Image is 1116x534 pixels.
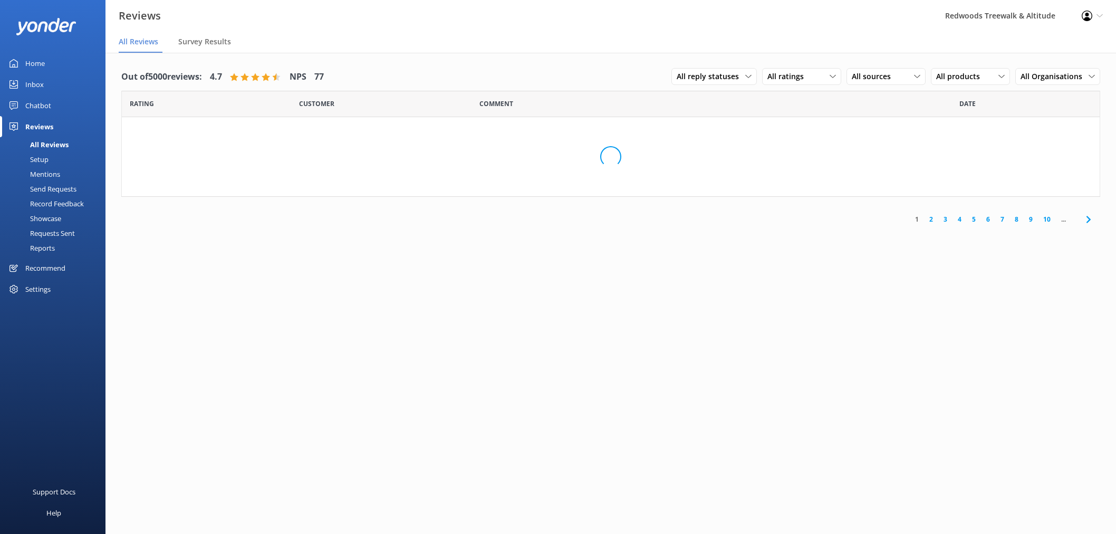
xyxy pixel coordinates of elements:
[677,71,745,82] span: All reply statuses
[25,95,51,116] div: Chatbot
[6,211,105,226] a: Showcase
[6,211,61,226] div: Showcase
[119,7,161,24] h3: Reviews
[6,152,49,167] div: Setup
[6,226,105,241] a: Requests Sent
[178,36,231,47] span: Survey Results
[25,74,44,95] div: Inbox
[6,167,60,182] div: Mentions
[1056,214,1071,224] span: ...
[1009,214,1024,224] a: 8
[33,481,75,502] div: Support Docs
[938,214,953,224] a: 3
[1024,214,1038,224] a: 9
[6,226,75,241] div: Requests Sent
[6,137,105,152] a: All Reviews
[852,71,897,82] span: All sources
[16,18,76,35] img: yonder-white-logo.png
[46,502,61,523] div: Help
[314,70,324,84] h4: 77
[6,196,105,211] a: Record Feedback
[995,214,1009,224] a: 7
[290,70,306,84] h4: NPS
[119,36,158,47] span: All Reviews
[6,196,84,211] div: Record Feedback
[953,214,967,224] a: 4
[6,241,105,255] a: Reports
[981,214,995,224] a: 6
[25,53,45,74] div: Home
[6,241,55,255] div: Reports
[25,258,65,279] div: Recommend
[1038,214,1056,224] a: 10
[767,71,810,82] span: All ratings
[299,99,334,109] span: Date
[6,167,105,182] a: Mentions
[910,214,924,224] a: 1
[959,99,976,109] span: Date
[479,99,513,109] span: Question
[25,116,53,137] div: Reviews
[6,182,76,196] div: Send Requests
[25,279,51,300] div: Settings
[121,70,202,84] h4: Out of 5000 reviews:
[967,214,981,224] a: 5
[210,70,222,84] h4: 4.7
[130,99,154,109] span: Date
[6,182,105,196] a: Send Requests
[924,214,938,224] a: 2
[6,152,105,167] a: Setup
[6,137,69,152] div: All Reviews
[936,71,986,82] span: All products
[1021,71,1089,82] span: All Organisations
